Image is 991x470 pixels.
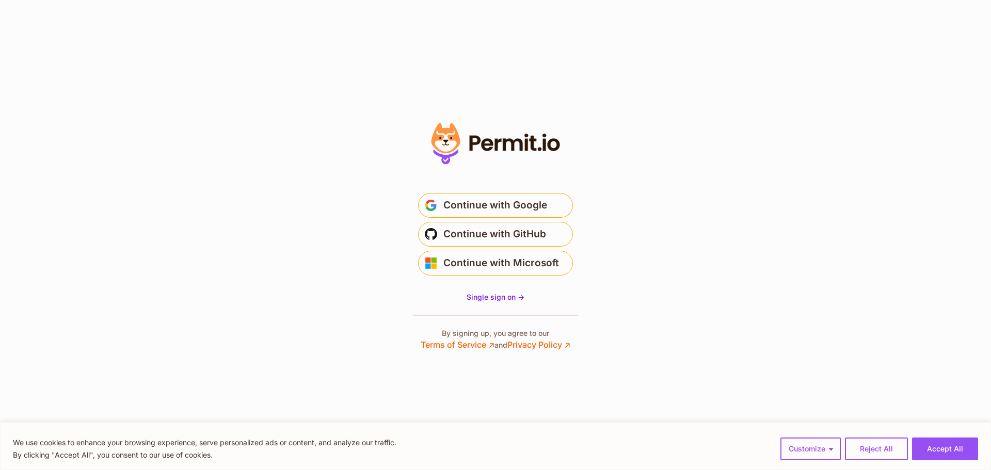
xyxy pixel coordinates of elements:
button: Customize [780,437,841,460]
span: Continue with Microsoft [443,255,559,271]
a: Terms of Service ↗ [421,339,494,350]
a: Single sign on -> [467,292,524,302]
button: Continue with Microsoft [418,251,573,275]
p: By clicking "Accept All", you consent to our use of cookies. [13,449,396,461]
button: Continue with GitHub [418,222,573,247]
p: By signing up, you agree to our and [421,328,570,351]
span: Continue with Google [443,197,547,214]
button: Continue with Google [418,193,573,218]
button: Accept All [912,437,978,460]
button: Reject All [845,437,908,460]
a: Privacy Policy ↗ [507,339,570,350]
p: We use cookies to enhance your browsing experience, serve personalized ads or content, and analyz... [13,436,396,449]
span: Single sign on -> [467,293,524,301]
span: Continue with GitHub [443,226,546,242]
